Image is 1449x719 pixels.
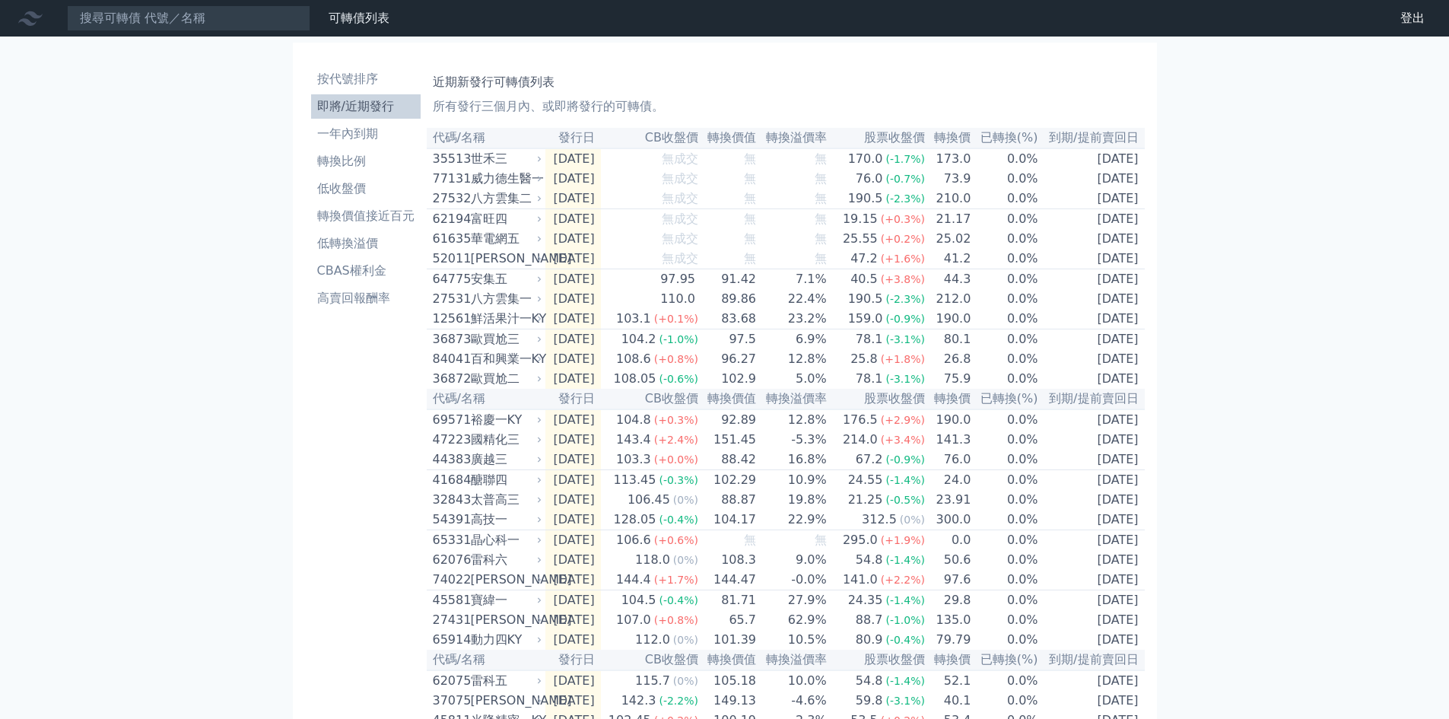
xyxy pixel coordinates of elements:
[926,470,971,491] td: 24.0
[744,231,756,246] span: 無
[845,290,886,308] div: 190.5
[545,128,601,148] th: 發行日
[757,570,828,590] td: -0.0%
[926,369,971,389] td: 75.9
[471,330,539,348] div: 歐買尬三
[657,290,698,308] div: 110.0
[545,610,601,630] td: [DATE]
[926,590,971,611] td: 29.8
[433,591,467,609] div: 45581
[971,189,1038,209] td: 0.0%
[885,373,925,385] span: (-3.1%)
[845,591,886,609] div: 24.35
[1039,389,1145,409] th: 到期/提前賣回日
[1039,128,1145,148] th: 到期/提前賣回日
[757,490,828,510] td: 19.8%
[610,471,659,489] div: 113.45
[471,551,539,569] div: 雷科六
[881,233,925,245] span: (+0.2%)
[433,370,467,388] div: 36872
[1039,490,1145,510] td: [DATE]
[881,273,925,285] span: (+3.8%)
[757,309,828,329] td: 23.2%
[545,409,601,430] td: [DATE]
[632,551,673,569] div: 118.0
[433,551,467,569] div: 62076
[618,330,659,348] div: 104.2
[433,571,467,589] div: 74022
[545,249,601,269] td: [DATE]
[659,474,698,486] span: (-0.3%)
[971,148,1038,169] td: 0.0%
[971,169,1038,189] td: 0.0%
[471,591,539,609] div: 寶緯一
[926,269,971,290] td: 44.3
[613,571,654,589] div: 144.4
[311,177,421,201] a: 低收盤價
[545,430,601,450] td: [DATE]
[971,128,1038,148] th: 已轉換(%)
[757,409,828,430] td: 12.8%
[853,170,886,188] div: 76.0
[613,431,654,449] div: 143.4
[433,491,467,509] div: 32843
[471,491,539,509] div: 太普高三
[971,369,1038,389] td: 0.0%
[471,370,539,388] div: 歐買尬二
[654,313,698,325] span: (+0.1%)
[654,534,698,546] span: (+0.6%)
[618,591,659,609] div: 104.5
[757,128,828,148] th: 轉換溢價率
[673,494,698,506] span: (0%)
[885,293,925,305] span: (-2.3%)
[926,530,971,551] td: 0.0
[699,309,757,329] td: 83.68
[815,251,827,266] span: 無
[971,349,1038,369] td: 0.0%
[433,411,467,429] div: 69571
[757,389,828,409] th: 轉換溢價率
[471,250,539,268] div: [PERSON_NAME]
[427,128,545,148] th: 代碼/名稱
[433,270,467,288] div: 64775
[699,570,757,590] td: 144.47
[659,594,698,606] span: (-0.4%)
[847,350,881,368] div: 25.8
[311,259,421,283] a: CBAS權利金
[845,471,886,489] div: 24.55
[613,411,654,429] div: 104.8
[757,550,828,570] td: 9.0%
[926,289,971,309] td: 212.0
[662,171,698,186] span: 無成交
[845,491,886,509] div: 21.25
[699,349,757,369] td: 96.27
[885,554,925,566] span: (-1.4%)
[311,152,421,170] li: 轉換比例
[1039,530,1145,551] td: [DATE]
[545,169,601,189] td: [DATE]
[845,310,886,328] div: 159.0
[433,230,467,248] div: 61635
[1039,430,1145,450] td: [DATE]
[900,514,925,526] span: (0%)
[610,511,659,529] div: 128.05
[699,470,757,491] td: 102.29
[654,453,698,466] span: (+0.0%)
[744,212,756,226] span: 無
[885,594,925,606] span: (-1.4%)
[926,490,971,510] td: 23.91
[471,471,539,489] div: 醣聯四
[311,262,421,280] li: CBAS權利金
[971,229,1038,249] td: 0.0%
[659,333,698,345] span: (-1.0%)
[926,148,971,169] td: 173.0
[545,369,601,389] td: [DATE]
[311,122,421,146] a: 一年內到期
[757,470,828,491] td: 10.9%
[699,389,757,409] th: 轉換價值
[699,610,757,630] td: 65.7
[545,490,601,510] td: [DATE]
[545,530,601,551] td: [DATE]
[853,551,886,569] div: 54.8
[433,170,467,188] div: 77131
